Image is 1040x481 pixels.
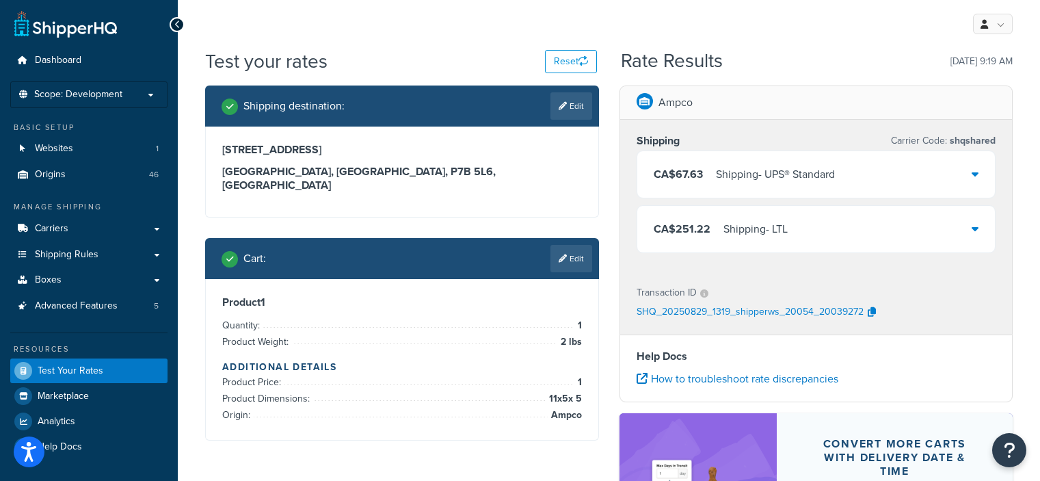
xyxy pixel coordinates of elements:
[35,169,66,181] span: Origins
[10,294,168,319] li: Advanced Features
[156,143,159,155] span: 1
[38,391,89,402] span: Marketplace
[723,220,788,239] div: Shipping - LTL
[35,223,68,235] span: Carriers
[550,245,592,272] a: Edit
[658,93,693,112] p: Ampco
[10,434,168,459] a: Help Docs
[35,143,73,155] span: Websites
[38,365,103,377] span: Test Your Rates
[222,143,582,157] h3: [STREET_ADDRESS]
[891,131,996,151] p: Carrier Code:
[10,201,168,213] div: Manage Shipping
[947,133,996,148] span: shqshared
[546,391,582,407] span: 11 x 5 x 5
[548,407,582,424] span: Ampco
[243,100,345,112] h2: Shipping destination :
[10,136,168,161] a: Websites1
[243,252,266,265] h2: Cart :
[637,302,864,323] p: SHQ_20250829_1319_shipperws_20054_20039272
[38,416,75,428] span: Analytics
[222,391,313,406] span: Product Dimensions:
[10,122,168,133] div: Basic Setup
[10,136,168,161] li: Websites
[545,50,597,73] button: Reset
[10,359,168,383] a: Test Your Rates
[654,221,710,237] span: CA$251.22
[621,51,723,72] h2: Rate Results
[35,274,62,286] span: Boxes
[10,294,168,319] a: Advanced Features5
[222,165,582,192] h3: [GEOGRAPHIC_DATA], [GEOGRAPHIC_DATA], P7B 5L6 , [GEOGRAPHIC_DATA]
[149,169,159,181] span: 46
[154,300,159,312] span: 5
[637,134,680,148] h3: Shipping
[950,52,1013,71] p: [DATE] 9:19 AM
[35,300,118,312] span: Advanced Features
[574,317,582,334] span: 1
[10,48,168,73] a: Dashboard
[35,55,81,66] span: Dashboard
[10,162,168,187] li: Origins
[222,318,263,333] span: Quantity:
[10,216,168,242] a: Carriers
[637,283,697,302] p: Transaction ID
[557,334,582,350] span: 2 lbs
[716,165,835,184] div: Shipping - UPS® Standard
[222,360,582,374] h4: Additional Details
[550,92,592,120] a: Edit
[810,437,980,478] div: Convert more carts with delivery date & time
[10,162,168,187] a: Origins46
[38,441,82,453] span: Help Docs
[10,242,168,268] a: Shipping Rules
[34,89,122,101] span: Scope: Development
[205,48,328,75] h1: Test your rates
[35,249,98,261] span: Shipping Rules
[637,371,838,387] a: How to troubleshoot rate discrepancies
[10,409,168,434] a: Analytics
[222,335,292,349] span: Product Weight:
[637,348,996,365] h4: Help Docs
[10,384,168,408] a: Marketplace
[654,166,703,182] span: CA$67.63
[222,296,582,309] h3: Product 1
[10,268,168,293] a: Boxes
[10,343,168,355] div: Resources
[992,433,1026,467] button: Open Resource Center
[574,374,582,391] span: 1
[222,408,254,422] span: Origin:
[222,375,284,389] span: Product Price:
